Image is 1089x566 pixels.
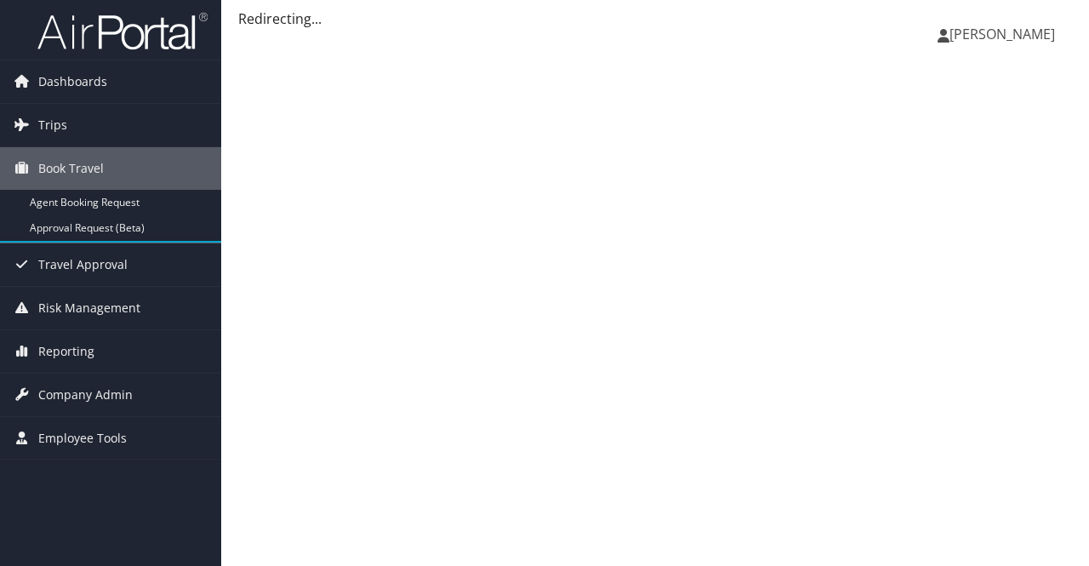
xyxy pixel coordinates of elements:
span: Company Admin [38,374,133,416]
span: Reporting [38,330,94,373]
span: Travel Approval [38,243,128,286]
span: Dashboards [38,60,107,103]
span: Trips [38,104,67,146]
span: Risk Management [38,287,140,329]
a: [PERSON_NAME] [938,9,1072,60]
span: Employee Tools [38,417,127,460]
span: [PERSON_NAME] [949,25,1055,43]
div: Redirecting... [238,9,1072,29]
img: airportal-logo.png [37,11,208,51]
span: Book Travel [38,147,104,190]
